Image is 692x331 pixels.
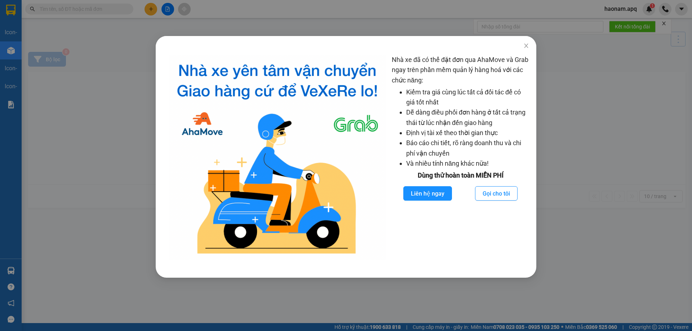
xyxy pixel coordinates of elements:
div: Nhà xe đã có thể đặt đơn qua AhaMove và Grab ngay trên phần mềm quản lý hàng hoá với các chức năng: [392,55,529,260]
button: Liên hệ ngay [403,186,452,201]
li: Định vị tài xế theo thời gian thực [406,128,529,138]
li: Dễ dàng điều phối đơn hàng ở tất cả trạng thái từ lúc nhận đến giao hàng [406,107,529,128]
span: Gọi cho tôi [483,189,510,198]
div: Dùng thử hoàn toàn MIỄN PHÍ [392,170,529,180]
li: Báo cáo chi tiết, rõ ràng doanh thu và chi phí vận chuyển [406,138,529,158]
button: Gọi cho tôi [475,186,518,201]
span: Liên hệ ngay [411,189,444,198]
li: Kiểm tra giá cùng lúc tất cả đối tác để có giá tốt nhất [406,87,529,108]
span: close [523,43,529,49]
li: Và nhiều tính năng khác nữa! [406,158,529,169]
button: Close [516,36,536,56]
img: logo [169,55,386,260]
